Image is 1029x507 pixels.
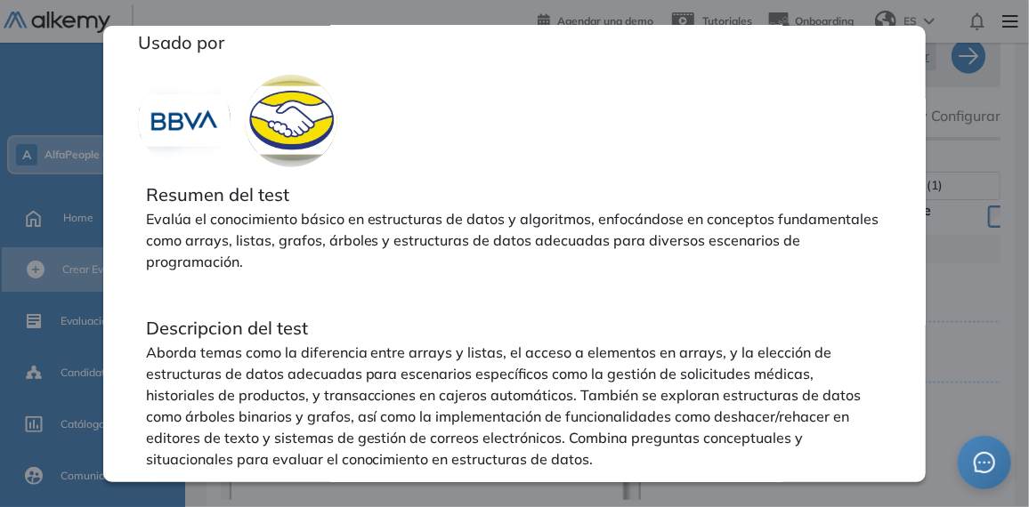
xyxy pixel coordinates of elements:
p: Aborda temas como la diferencia entre arrays y listas, el acceso a elementos en arrays, y la elec... [146,342,884,470]
span: message [973,451,996,474]
img: company-logo [138,75,231,167]
p: Evalúa el conocimiento básico en estructuras de datos y algoritmos, enfocándose en conceptos fund... [146,208,884,272]
img: company-logo [245,75,337,167]
p: Resumen del test [146,181,884,208]
h3: Usado por [138,32,501,53]
p: Descripcion del test [146,315,884,342]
